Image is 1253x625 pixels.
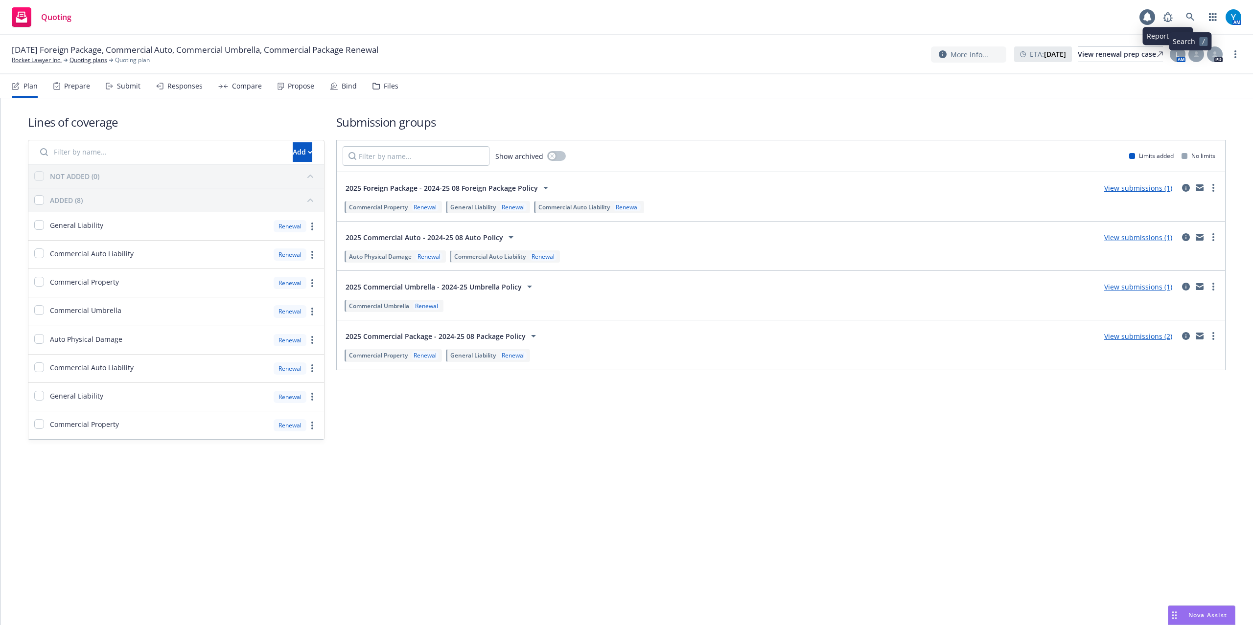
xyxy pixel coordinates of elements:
span: Quoting plan [115,56,150,65]
span: Commercial Auto Liability [454,252,526,261]
a: more [306,391,318,402]
div: Renewal [412,351,439,359]
span: 2025 Foreign Package - 2024-25 08 Foreign Package Policy [346,183,538,193]
span: Commercial Umbrella [50,305,121,315]
h1: Lines of coverage [28,114,325,130]
div: ADDED (8) [50,195,83,205]
div: Renewal [413,302,440,310]
span: Commercial Auto Liability [538,203,610,211]
div: Renewal [274,362,306,375]
div: Renewal [416,252,442,261]
a: View submissions (1) [1104,183,1172,193]
a: more [1207,182,1219,194]
a: mail [1194,182,1206,194]
a: more [306,362,318,374]
div: Renewal [274,277,306,289]
a: mail [1194,281,1206,292]
a: View renewal prep case [1078,46,1163,62]
a: View submissions (1) [1104,282,1172,291]
span: Commercial Property [50,419,119,429]
a: Report a Bug [1158,7,1178,27]
span: 2025 Commercial Package - 2024-25 08 Package Policy [346,331,526,341]
span: General Liability [450,351,496,359]
div: Renewal [412,203,439,211]
button: ADDED (8) [50,192,318,208]
a: circleInformation [1180,281,1192,292]
span: Auto Physical Damage [50,334,122,344]
div: No limits [1182,152,1215,160]
div: Renewal [530,252,557,261]
strong: [DATE] [1044,49,1066,59]
div: Renewal [274,305,306,317]
a: View submissions (2) [1104,332,1172,341]
a: circleInformation [1180,330,1192,342]
span: Commercial Property [50,277,119,287]
input: Filter by name... [343,146,489,166]
span: More info... [951,49,988,60]
button: 2025 Commercial Package - 2024-25 08 Package Policy [343,326,542,346]
a: more [306,277,318,289]
a: more [1207,281,1219,292]
div: Add [293,143,312,161]
div: Plan [23,82,38,90]
img: photo [1226,9,1241,25]
span: Auto Physical Damage [349,252,412,261]
button: Nova Assist [1168,605,1235,625]
span: General Liability [450,203,496,211]
span: Commercial Umbrella [349,302,409,310]
a: mail [1194,330,1206,342]
div: Renewal [274,334,306,346]
div: Compare [232,82,262,90]
div: Files [384,82,398,90]
button: 2025 Commercial Auto - 2024-25 08 Auto Policy [343,227,520,247]
a: more [306,306,318,317]
span: ETA : [1030,49,1066,59]
div: Propose [288,82,314,90]
span: Show archived [495,151,543,161]
a: Rocket Lawyer Inc. [12,56,62,65]
a: more [1230,48,1241,60]
a: mail [1194,231,1206,243]
span: General Liability [50,391,103,401]
a: circleInformation [1180,231,1192,243]
a: View submissions (1) [1104,233,1172,242]
button: More info... [931,46,1006,63]
span: 2025 Commercial Auto - 2024-25 08 Auto Policy [346,232,503,243]
div: Submit [117,82,140,90]
span: Quoting [41,13,71,21]
span: General Liability [50,220,103,230]
div: Renewal [500,203,527,211]
span: Commercial Auto Liability [50,248,134,259]
span: Commercial Property [349,203,408,211]
div: Renewal [500,351,527,359]
span: [DATE] Foreign Package, Commercial Auto, Commercial Umbrella, Commercial Package Renewal [12,44,378,56]
div: Renewal [614,203,641,211]
span: Commercial Property [349,351,408,359]
a: Switch app [1203,7,1223,27]
div: Bind [342,82,357,90]
a: more [1207,330,1219,342]
a: circleInformation [1180,182,1192,194]
div: Renewal [274,391,306,403]
div: NOT ADDED (0) [50,171,99,181]
div: View renewal prep case [1078,47,1163,62]
a: more [306,249,318,261]
span: L [1176,49,1180,60]
a: more [306,420,318,431]
a: Quoting [8,3,75,31]
a: more [1207,231,1219,243]
span: Nova Assist [1188,611,1227,619]
div: Renewal [274,419,306,431]
button: Add [293,142,312,162]
a: Quoting plans [70,56,107,65]
div: Responses [167,82,203,90]
span: 2025 Commercial Umbrella - 2024-25 Umbrella Policy [346,282,522,292]
a: Search [1181,7,1200,27]
button: 2025 Foreign Package - 2024-25 08 Foreign Package Policy [343,178,555,198]
div: Renewal [274,220,306,232]
a: more [306,334,318,346]
a: more [306,221,318,232]
div: Drag to move [1168,606,1181,625]
button: NOT ADDED (0) [50,168,318,184]
div: Renewal [274,248,306,261]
